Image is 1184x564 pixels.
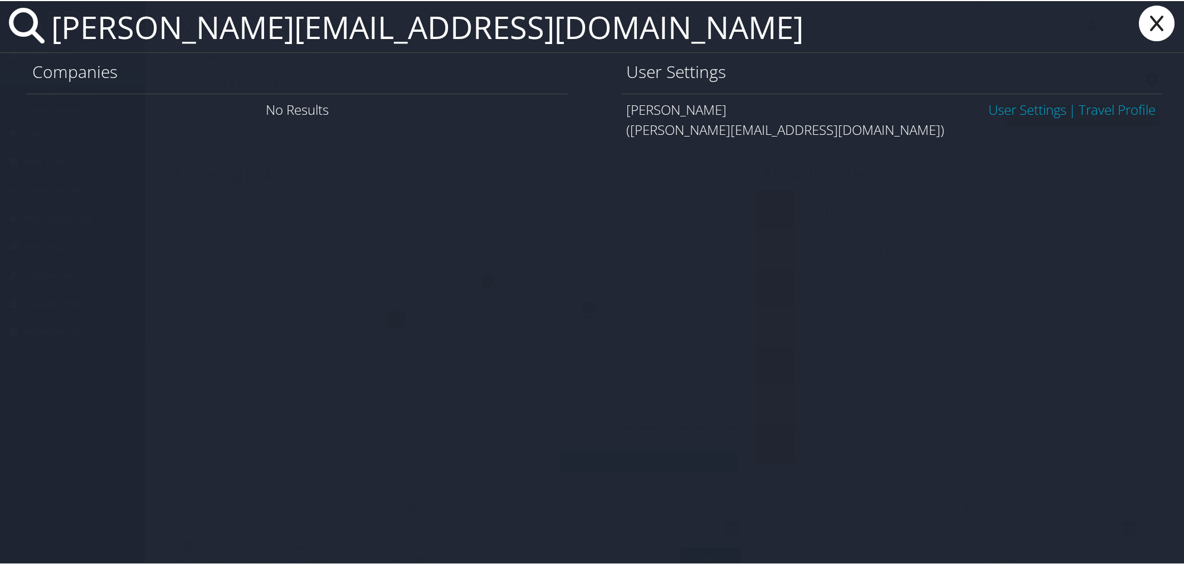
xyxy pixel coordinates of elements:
[27,93,568,124] div: No Results
[627,119,1157,139] div: ([PERSON_NAME][EMAIL_ADDRESS][DOMAIN_NAME])
[627,59,1157,82] h1: User Settings
[988,99,1066,118] a: User Settings
[1079,99,1156,118] a: View OBT Profile
[627,99,727,118] span: [PERSON_NAME]
[1066,99,1079,118] span: |
[32,59,562,82] h1: Companies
